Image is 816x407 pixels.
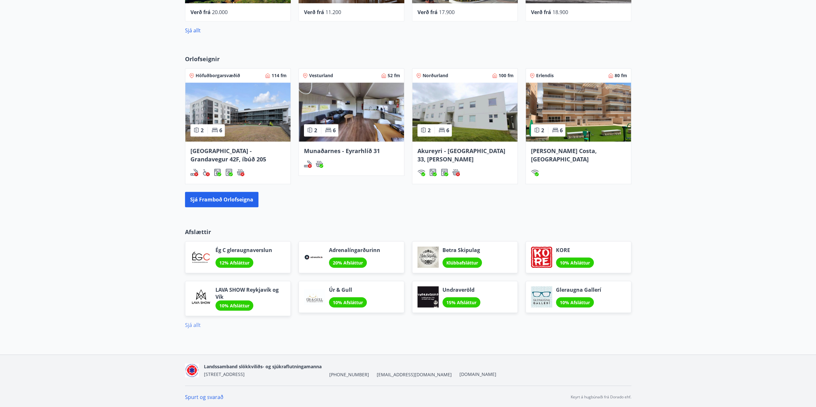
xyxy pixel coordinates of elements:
img: h89QDIuHlAdpqTriuIvuEWkTH976fOgBEOOeu1mi.svg [237,168,244,176]
img: Dl16BY4EX9PAW649lg1C3oBuIaAsR6QVDQBO2cTm.svg [214,168,221,176]
span: 12% Afsláttur [219,260,249,266]
img: QNIUl6Cv9L9rHgMXwuzGLuiJOj7RKqxk9mBFPqjq.svg [190,168,198,176]
span: 114 fm [272,72,287,79]
span: KORE [556,247,594,254]
span: Úr & Gull [329,286,367,293]
div: Heitur pottur [315,160,323,168]
span: 6 [560,127,563,134]
div: Þvottavél [214,168,221,176]
span: 20.000 [212,9,228,16]
span: Landssamband slökkviliðs- og sjúkraflutningamanna [204,363,322,370]
span: 80 fm [615,72,627,79]
div: Reykingar / Vape [190,168,198,176]
img: HJRyFFsYp6qjeUYhR4dAD8CaCEsnIFYZ05miwXoh.svg [531,168,539,176]
img: 5co5o51sp293wvT0tSE6jRQ7d6JbxoluH3ek357x.png [185,363,199,377]
span: 17.900 [439,9,455,16]
span: [PERSON_NAME] Costa, [GEOGRAPHIC_DATA] [531,147,597,163]
span: 6 [219,127,222,134]
img: Dl16BY4EX9PAW649lg1C3oBuIaAsR6QVDQBO2cTm.svg [429,168,437,176]
div: Þvottavél [429,168,437,176]
a: Sjá allt [185,27,201,34]
span: [PHONE_NUMBER] [329,371,369,378]
span: 10% Afsláttur [219,303,249,309]
span: Betra Skipulag [442,247,482,254]
span: 52 fm [388,72,400,79]
span: Verð frá [531,9,551,16]
span: [GEOGRAPHIC_DATA] - Grandavegur 42F, íbúð 205 [190,147,266,163]
span: Undraveröld [442,286,480,293]
img: HJRyFFsYp6qjeUYhR4dAD8CaCEsnIFYZ05miwXoh.svg [417,168,425,176]
a: [DOMAIN_NAME] [459,371,496,377]
img: Paella dish [299,83,404,142]
span: Verð frá [190,9,211,16]
div: Heitur pottur [452,168,460,176]
span: Adrenalíngarðurinn [329,247,380,254]
span: 20% Afsláttur [333,260,363,266]
span: Ég C gleraugnaverslun [215,247,272,254]
div: Þurrkari [225,168,233,176]
span: Klúbbafsláttur [446,260,478,266]
span: 10% Afsláttur [560,299,590,305]
img: 8IYIKVZQyRlUC6HQIIUSdjpPGRncJsz2RzLgWvp4.svg [202,168,210,176]
img: Paella dish [412,83,517,142]
span: [STREET_ADDRESS] [204,371,245,377]
span: Vesturland [309,72,333,79]
span: 6 [446,127,449,134]
span: Norðurland [423,72,448,79]
span: 2 [541,127,544,134]
p: Keyrt á hugbúnaði frá Dorado ehf. [571,394,631,400]
span: 15% Afsláttur [446,299,476,305]
span: Akureyri - [GEOGRAPHIC_DATA] 33, [PERSON_NAME] [417,147,505,163]
button: Sjá framboð orlofseigna [185,192,258,207]
span: [EMAIL_ADDRESS][DOMAIN_NAME] [377,371,452,378]
img: h89QDIuHlAdpqTriuIvuEWkTH976fOgBEOOeu1mi.svg [452,168,460,176]
div: Þurrkari [441,168,448,176]
span: Verð frá [304,9,324,16]
span: Erlendis [536,72,554,79]
span: LAVA SHOW Reykjavík og Vík [215,286,285,300]
span: 2 [201,127,204,134]
img: h89QDIuHlAdpqTriuIvuEWkTH976fOgBEOOeu1mi.svg [315,160,323,168]
span: Orlofseignir [185,55,220,63]
span: Munaðarnes - Eyrarhlíð 31 [304,147,380,155]
span: 2 [428,127,431,134]
img: Paella dish [526,83,631,142]
img: QNIUl6Cv9L9rHgMXwuzGLuiJOj7RKqxk9mBFPqjq.svg [304,160,312,168]
p: Afslættir [185,228,631,236]
span: 11.200 [325,9,341,16]
div: Aðgengi fyrir hjólastól [202,168,210,176]
span: Verð frá [417,9,438,16]
div: Þráðlaust net [531,168,539,176]
span: Gleraugna Gallerí [556,286,601,293]
span: 18.900 [552,9,568,16]
a: Spurt og svarað [185,394,223,401]
div: Reykingar / Vape [304,160,312,168]
div: Heitur pottur [237,168,244,176]
span: 6 [333,127,336,134]
span: 100 fm [499,72,514,79]
img: hddCLTAnxqFUMr1fxmbGG8zWilo2syolR0f9UjPn.svg [441,168,448,176]
span: Höfuðborgarsvæðið [196,72,240,79]
span: 10% Afsláttur [560,260,590,266]
span: 10% Afsláttur [333,299,363,305]
img: Paella dish [185,83,290,142]
div: Þráðlaust net [417,168,425,176]
a: Sjá allt [185,322,201,329]
img: hddCLTAnxqFUMr1fxmbGG8zWilo2syolR0f9UjPn.svg [225,168,233,176]
span: 2 [314,127,317,134]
